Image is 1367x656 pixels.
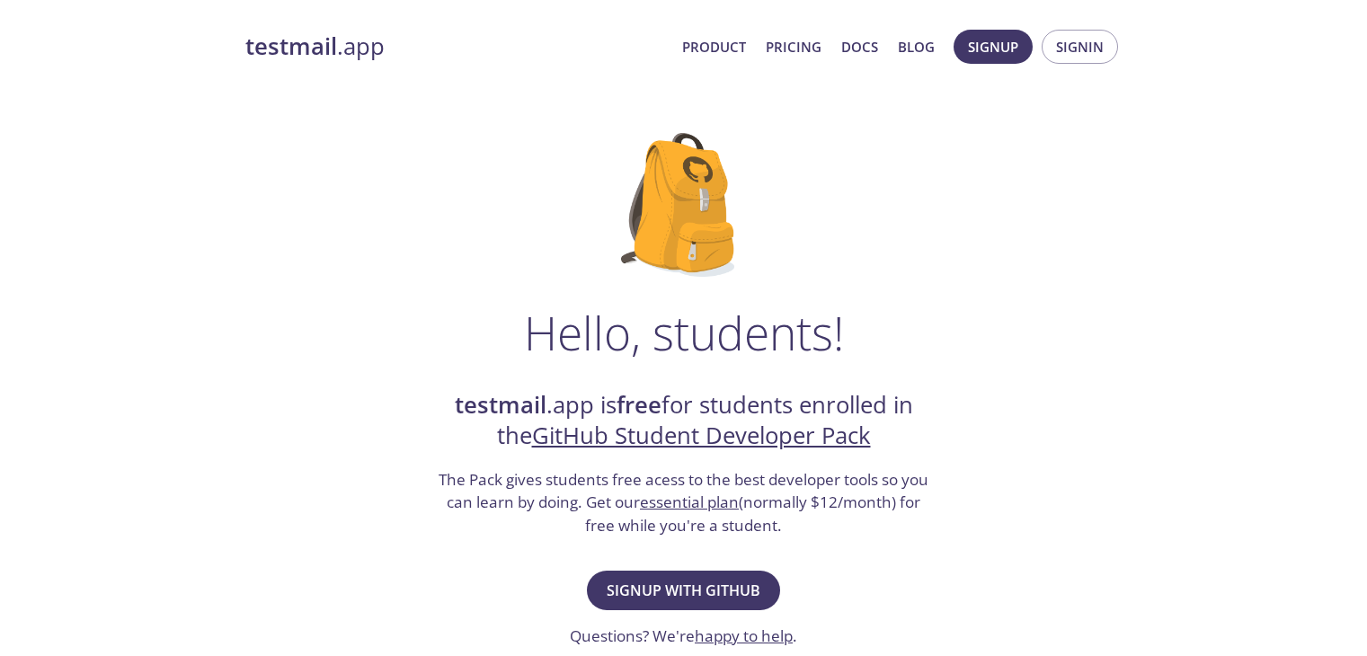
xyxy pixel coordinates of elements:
[968,35,1018,58] span: Signup
[1056,35,1104,58] span: Signin
[437,468,931,537] h3: The Pack gives students free acess to the best developer tools so you can learn by doing. Get our...
[587,571,780,610] button: Signup with GitHub
[695,625,793,646] a: happy to help
[640,492,739,512] a: essential plan
[607,578,760,603] span: Signup with GitHub
[898,35,935,58] a: Blog
[841,35,878,58] a: Docs
[954,30,1033,64] button: Signup
[682,35,746,58] a: Product
[617,389,661,421] strong: free
[570,625,797,648] h3: Questions? We're .
[1042,30,1118,64] button: Signin
[245,31,668,62] a: testmail.app
[437,390,931,452] h2: .app is for students enrolled in the
[621,133,746,277] img: github-student-backpack.png
[455,389,546,421] strong: testmail
[524,306,844,359] h1: Hello, students!
[766,35,821,58] a: Pricing
[532,420,871,451] a: GitHub Student Developer Pack
[245,31,337,62] strong: testmail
